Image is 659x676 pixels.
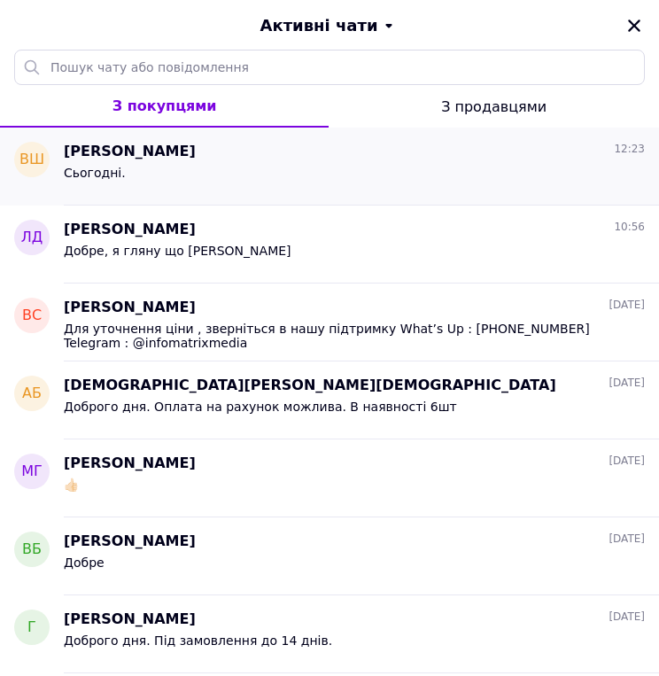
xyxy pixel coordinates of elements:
span: З продавцями [441,98,547,115]
span: 👍🏻 [64,478,79,492]
span: [DATE] [609,610,645,625]
span: Добре, я гляну що [PERSON_NAME] [64,244,291,258]
span: Доброго дня. Оплата на рахунок можлива. В наявності 6шт [64,400,457,414]
span: [PERSON_NAME] [64,610,196,630]
span: [DATE] [609,298,645,313]
span: [DEMOGRAPHIC_DATA][PERSON_NAME][DEMOGRAPHIC_DATA] [64,376,556,396]
button: З продавцями [329,85,659,128]
input: Пошук чату або повідомлення [14,50,645,85]
span: МГ [21,462,43,482]
span: [PERSON_NAME] [64,454,196,474]
button: Закрити [624,15,645,36]
span: З покупцями [112,97,217,114]
span: Добре [64,556,105,570]
span: ЛД [21,228,43,248]
span: [DATE] [609,454,645,469]
span: АБ [22,384,42,404]
span: ВБ [22,540,42,560]
span: ВС [22,306,42,326]
span: [PERSON_NAME] [64,298,196,318]
span: Для уточнення ціни , зверніться в нашу підтримку What’s Up : [PHONE_NUMBER] Telegram : @infomatri... [64,322,620,350]
span: [PERSON_NAME] [64,220,196,240]
span: [PERSON_NAME] [64,142,196,162]
span: Доброго дня. Під замовлення до 14 днів. [64,633,332,648]
span: [PERSON_NAME] [64,532,196,552]
button: Активні чати [50,14,609,37]
span: [DATE] [609,532,645,547]
span: [DATE] [609,376,645,391]
span: Г [27,618,36,638]
span: Сьогодні. [64,166,126,180]
span: Активні чати [260,14,377,37]
span: ВШ [19,150,44,170]
span: 10:56 [614,220,645,235]
span: 12:23 [614,142,645,157]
